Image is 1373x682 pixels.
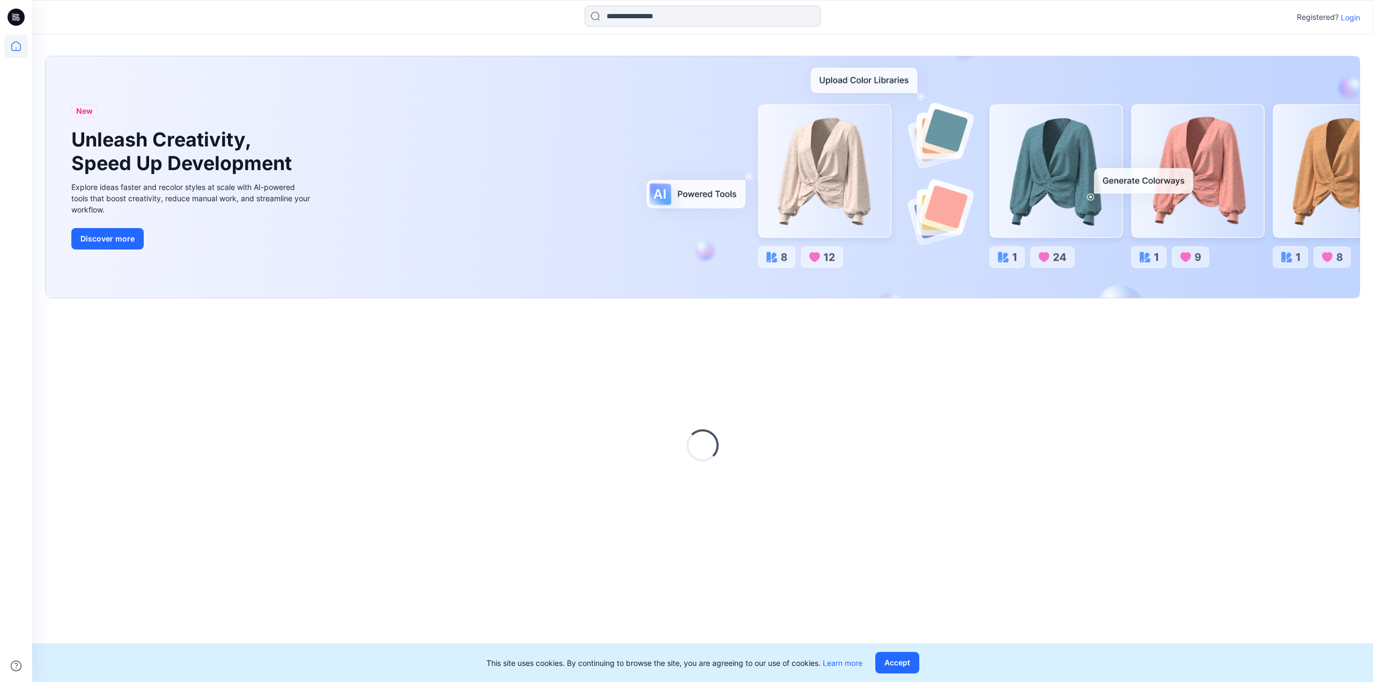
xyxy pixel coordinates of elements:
[875,652,919,673] button: Accept
[71,228,144,250] button: Discover more
[486,657,862,669] p: This site uses cookies. By continuing to browse the site, you are agreeing to our use of cookies.
[76,105,93,118] span: New
[71,228,313,250] a: Discover more
[823,658,862,668] a: Learn more
[71,181,313,215] div: Explore ideas faster and recolor styles at scale with AI-powered tools that boost creativity, red...
[71,128,297,174] h1: Unleash Creativity, Speed Up Development
[1297,11,1339,24] p: Registered?
[1341,12,1360,23] p: Login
